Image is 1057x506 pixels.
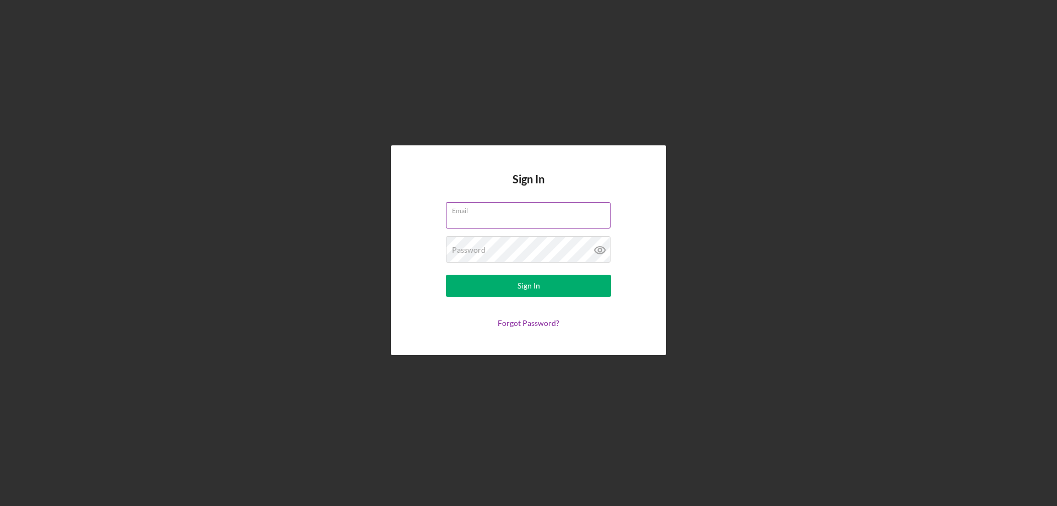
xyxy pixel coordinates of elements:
div: Sign In [517,275,540,297]
h4: Sign In [513,173,544,202]
label: Password [452,246,486,254]
label: Email [452,203,611,215]
button: Sign In [446,275,611,297]
a: Forgot Password? [498,318,559,328]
